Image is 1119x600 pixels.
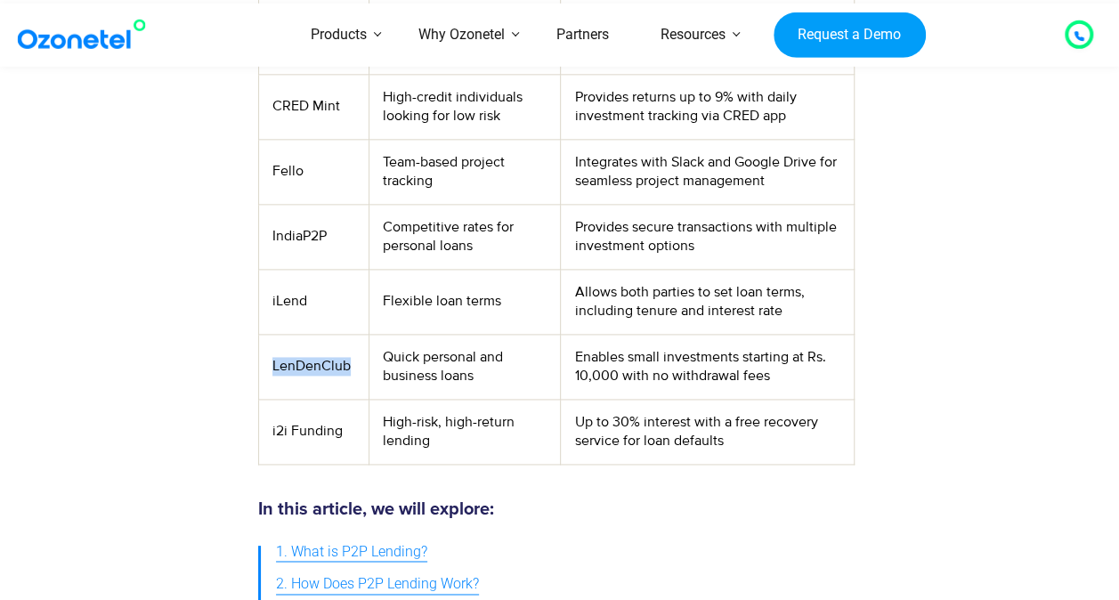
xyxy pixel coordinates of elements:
[276,539,427,565] span: 1. What is P2P Lending?
[276,572,479,597] span: 2. How Does P2P Lending Work?
[561,74,855,139] td: Provides returns up to 9% with daily investment tracking via CRED app
[369,269,561,334] td: Flexible loan terms
[369,399,561,464] td: High-risk, high-return lending
[393,4,531,67] a: Why Ozonetel
[369,139,561,204] td: Team-based project tracking
[258,500,855,518] h5: In this article, we will explore:
[561,139,855,204] td: Integrates with Slack and Google Drive for seamless project management
[561,399,855,464] td: Up to 30% interest with a free recovery service for loan defaults
[561,269,855,334] td: Allows both parties to set loan terms, including tenure and interest rate
[258,399,369,464] td: i2i Funding
[561,334,855,399] td: Enables small investments starting at Rs. 10,000 with no withdrawal fees
[258,334,369,399] td: LenDenClub
[369,334,561,399] td: Quick personal and business loans
[635,4,751,67] a: Resources
[531,4,635,67] a: Partners
[369,204,561,269] td: Competitive rates for personal loans
[258,204,369,269] td: IndiaP2P
[258,74,369,139] td: CRED Mint
[774,12,926,58] a: Request a Demo
[285,4,393,67] a: Products
[561,204,855,269] td: Provides secure transactions with multiple investment options
[276,536,427,569] a: 1. What is P2P Lending?
[369,74,561,139] td: High-credit individuals looking for low risk
[258,269,369,334] td: iLend
[258,139,369,204] td: Fello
